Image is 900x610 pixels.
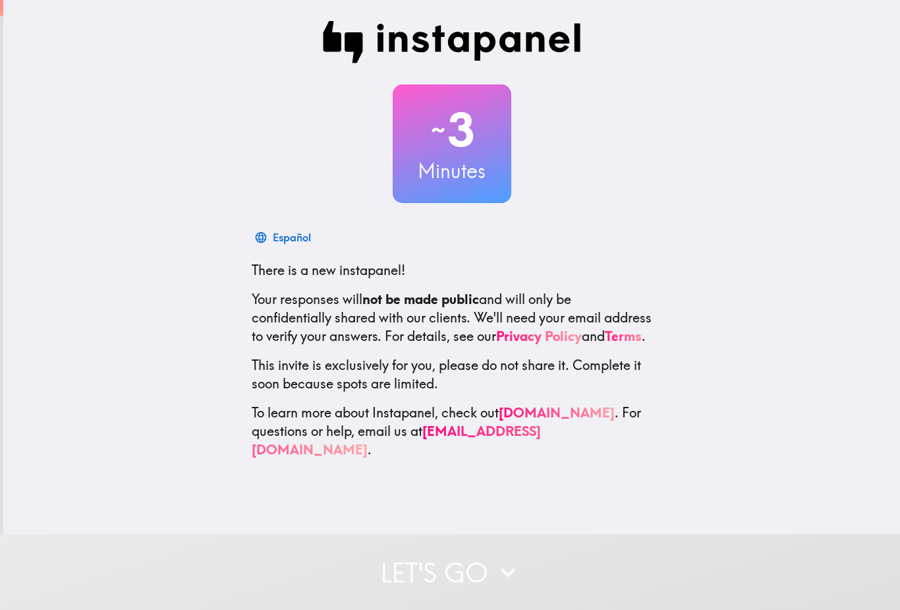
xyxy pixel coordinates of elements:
p: Your responses will and will only be confidentially shared with our clients. We'll need your emai... [252,290,652,346]
button: Español [252,224,316,251]
span: There is a new instapanel! [252,262,405,278]
p: To learn more about Instapanel, check out . For questions or help, email us at . [252,404,652,459]
a: [DOMAIN_NAME] [499,404,615,421]
h3: Minutes [393,157,511,185]
h2: 3 [393,103,511,157]
b: not be made public [362,291,479,307]
a: Privacy Policy [496,328,582,344]
a: [EMAIL_ADDRESS][DOMAIN_NAME] [252,423,541,458]
p: This invite is exclusively for you, please do not share it. Complete it soon because spots are li... [252,356,652,393]
img: Instapanel [323,21,581,63]
div: Español [273,228,311,247]
span: ~ [429,110,447,150]
a: Terms [605,328,642,344]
